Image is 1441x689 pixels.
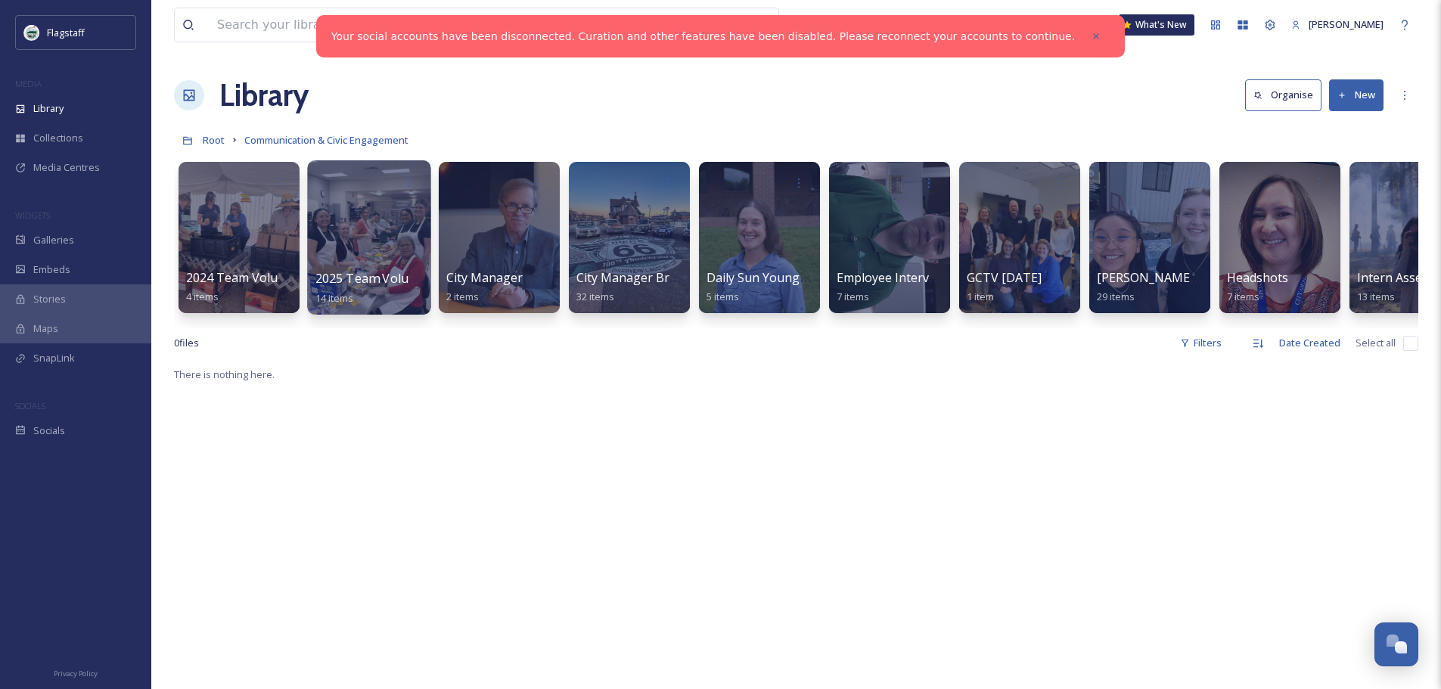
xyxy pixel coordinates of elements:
input: Search your library [210,8,628,42]
span: SOCIALS [15,400,45,411]
span: 2024 Team Volunteer Event [186,269,343,286]
span: 0 file s [174,336,199,350]
a: [PERSON_NAME] [1284,10,1391,39]
span: Privacy Policy [54,669,98,678]
span: Daily Sun Young Professionals of Flagstaff 2025 [707,269,978,286]
span: Maps [33,321,58,336]
span: 2025 Team Volunteering [315,270,459,287]
span: Communication & Civic Engagement [244,133,408,147]
span: 14 items [315,290,354,304]
span: City Manager [446,269,523,286]
a: [PERSON_NAME] and [PERSON_NAME] Outtakes29 items [1097,271,1373,303]
span: [PERSON_NAME] and [PERSON_NAME] Outtakes [1097,269,1373,286]
a: Library [219,73,309,118]
span: Socials [33,424,65,438]
div: Date Created [1272,328,1348,358]
a: Employee Interviews7 items [837,271,954,303]
span: SnapLink [33,351,75,365]
a: 2025 Team Volunteering14 items [315,272,459,305]
span: Intern Assets [1357,269,1433,286]
span: MEDIA [15,78,42,89]
span: 7 items [1227,290,1259,303]
span: Embeds [33,262,70,277]
a: Your social accounts have been disconnected. Curation and other features have been disabled. Plea... [331,29,1075,45]
span: 5 items [707,290,739,303]
span: WIDGETS [15,209,50,221]
span: [PERSON_NAME] [1309,17,1384,31]
a: Communication & Civic Engagement [244,131,408,149]
span: Media Centres [33,160,100,175]
span: Collections [33,131,83,145]
button: New [1329,79,1384,110]
div: Filters [1172,328,1229,358]
a: View all files [682,10,771,39]
span: Root [203,133,225,147]
span: Galleries [33,233,74,247]
span: 4 items [186,290,219,303]
span: Flagstaff [47,26,85,39]
a: Intern Assets13 items [1357,271,1433,303]
span: GCTV [DATE] [967,269,1042,286]
span: 2 items [446,290,479,303]
span: 1 item [967,290,994,303]
span: Employee Interviews [837,269,954,286]
a: Headshots7 items [1227,271,1288,303]
span: Library [33,101,64,116]
a: Daily Sun Young Professionals of Flagstaff 20255 items [707,271,978,303]
span: 29 items [1097,290,1135,303]
a: GCTV [DATE]1 item [967,271,1042,303]
a: 2024 Team Volunteer Event4 items [186,271,343,303]
span: 13 items [1357,290,1395,303]
span: There is nothing here. [174,368,275,381]
span: Select all [1356,336,1396,350]
a: City Manager2 items [446,271,523,303]
a: Root [203,131,225,149]
a: What's New [1119,14,1194,36]
img: images%20%282%29.jpeg [24,25,39,40]
span: 32 items [576,290,614,303]
button: Open Chat [1374,622,1418,666]
button: Organise [1245,79,1321,110]
span: 7 items [837,290,869,303]
span: City Manager Brochure Photos [576,269,753,286]
a: Privacy Policy [54,663,98,681]
a: City Manager Brochure Photos32 items [576,271,753,303]
span: Stories [33,292,66,306]
span: Headshots [1227,269,1288,286]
